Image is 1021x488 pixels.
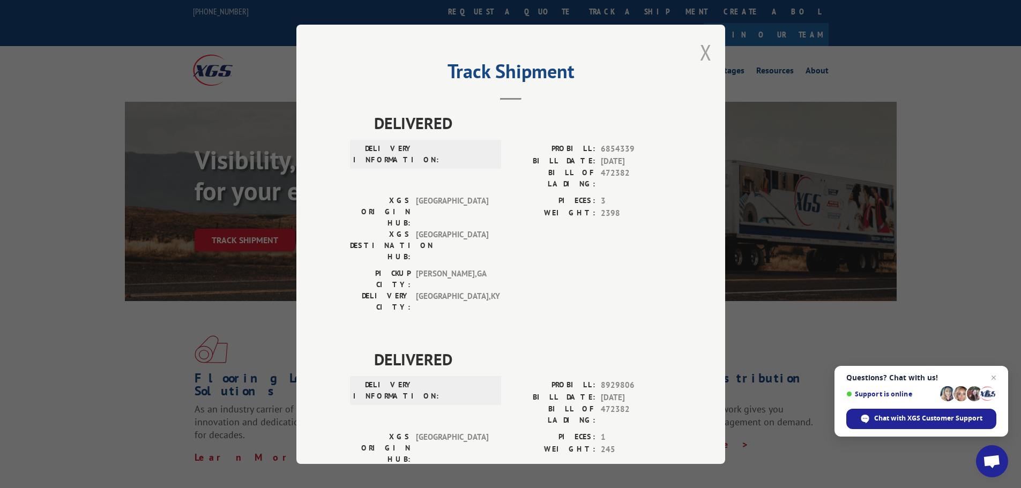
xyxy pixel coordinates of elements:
[416,431,488,465] span: [GEOGRAPHIC_DATA]
[511,431,595,444] label: PIECES:
[350,229,411,262] label: XGS DESTINATION HUB:
[350,195,411,229] label: XGS ORIGIN HUB:
[601,443,672,455] span: 245
[374,347,672,371] span: DELIVERED
[416,290,488,313] span: [GEOGRAPHIC_DATA] , KY
[374,111,672,135] span: DELIVERED
[601,403,672,426] span: 472382
[511,379,595,392] label: PROBILL:
[350,268,411,290] label: PICKUP CITY:
[601,167,672,190] span: 472382
[511,143,595,155] label: PROBILL:
[511,167,595,190] label: BILL OF LADING:
[601,207,672,219] span: 2398
[416,268,488,290] span: [PERSON_NAME] , GA
[511,155,595,167] label: BILL DATE:
[350,64,672,84] h2: Track Shipment
[511,391,595,403] label: BILL DATE:
[511,207,595,219] label: WEIGHT:
[350,290,411,313] label: DELIVERY CITY:
[700,38,712,66] button: Close modal
[846,373,996,382] span: Questions? Chat with us!
[511,403,595,426] label: BILL OF LADING:
[353,143,414,166] label: DELIVERY INFORMATION:
[511,195,595,207] label: PIECES:
[976,445,1008,477] div: Open chat
[846,409,996,429] div: Chat with XGS Customer Support
[601,143,672,155] span: 6854339
[416,229,488,262] span: [GEOGRAPHIC_DATA]
[601,155,672,167] span: [DATE]
[353,379,414,402] label: DELIVERY INFORMATION:
[511,443,595,455] label: WEIGHT:
[846,390,936,398] span: Support is online
[874,414,982,423] span: Chat with XGS Customer Support
[601,431,672,444] span: 1
[601,391,672,403] span: [DATE]
[987,371,1000,384] span: Close chat
[416,195,488,229] span: [GEOGRAPHIC_DATA]
[601,195,672,207] span: 3
[601,379,672,392] span: 8929806
[350,431,411,465] label: XGS ORIGIN HUB:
